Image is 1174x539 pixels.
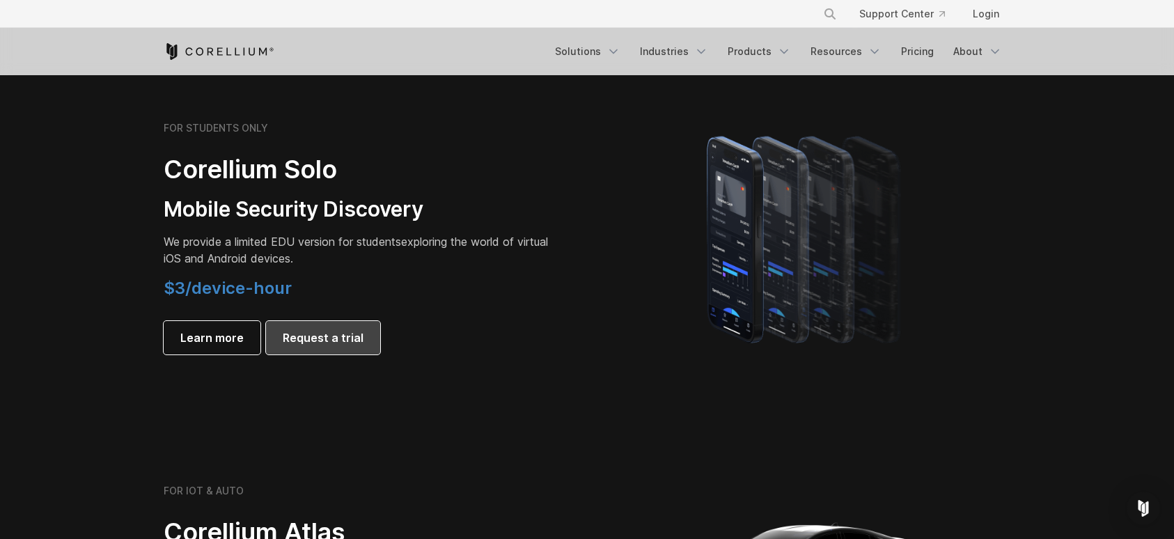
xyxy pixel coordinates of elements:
span: Request a trial [283,329,363,346]
div: Navigation Menu [806,1,1010,26]
span: Learn more [180,329,244,346]
h3: Mobile Security Discovery [164,196,554,223]
button: Search [817,1,843,26]
span: We provide a limited EDU version for students [164,235,401,249]
a: Support Center [848,1,956,26]
a: Request a trial [266,321,380,354]
a: Solutions [547,39,629,64]
h6: FOR STUDENTS ONLY [164,122,268,134]
div: Open Intercom Messenger [1127,492,1160,525]
h2: Corellium Solo [164,154,554,185]
a: Pricing [893,39,942,64]
span: $3/device-hour [164,278,292,298]
a: Products [719,39,799,64]
img: A lineup of four iPhone models becoming more gradient and blurred [679,116,933,360]
a: Resources [802,39,890,64]
p: exploring the world of virtual iOS and Android devices. [164,233,554,267]
a: Learn more [164,321,260,354]
h6: FOR IOT & AUTO [164,485,244,497]
div: Navigation Menu [547,39,1010,64]
a: Industries [632,39,717,64]
a: About [945,39,1010,64]
a: Login [962,1,1010,26]
a: Corellium Home [164,43,274,60]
